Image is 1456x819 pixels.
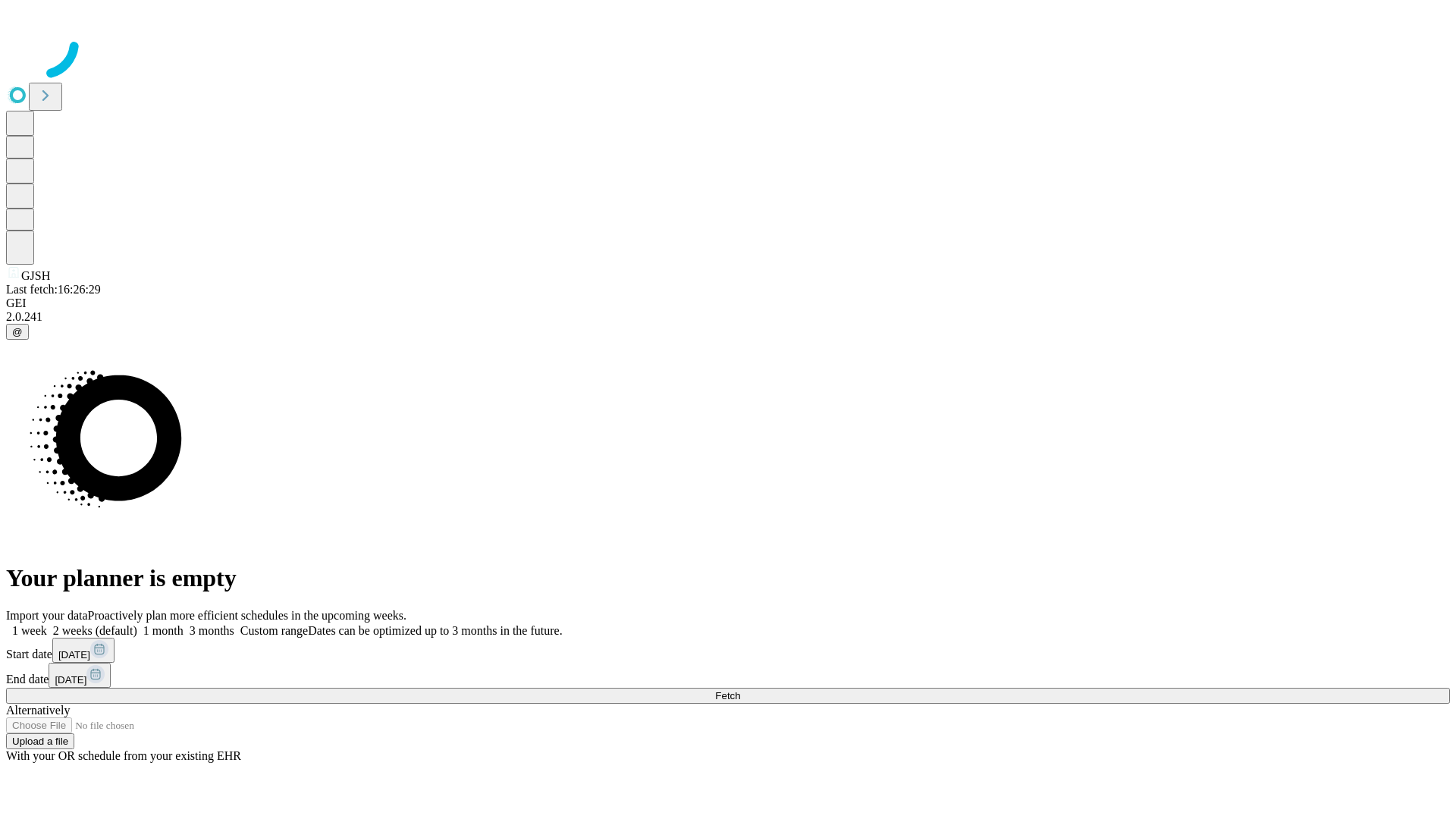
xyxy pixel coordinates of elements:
[308,624,562,637] span: Dates can be optimized up to 3 months in the future.
[6,564,1450,592] h1: Your planner is empty
[6,704,70,717] span: Alternatively
[12,624,47,637] span: 1 week
[6,749,241,762] span: With your OR schedule from your existing EHR
[143,624,184,637] span: 1 month
[190,624,234,637] span: 3 months
[12,326,23,337] span: @
[52,638,115,663] button: [DATE]
[240,624,308,637] span: Custom range
[58,649,90,661] span: [DATE]
[6,733,74,749] button: Upload a file
[88,609,406,622] span: Proactively plan more efficient schedules in the upcoming weeks.
[6,688,1450,704] button: Fetch
[715,690,740,701] span: Fetch
[6,663,1450,688] div: End date
[6,283,101,296] span: Last fetch: 16:26:29
[6,638,1450,663] div: Start date
[21,269,50,282] span: GJSH
[55,674,86,686] span: [DATE]
[49,663,111,688] button: [DATE]
[6,609,88,622] span: Import your data
[53,624,137,637] span: 2 weeks (default)
[6,310,1450,324] div: 2.0.241
[6,324,29,340] button: @
[6,297,1450,310] div: GEI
